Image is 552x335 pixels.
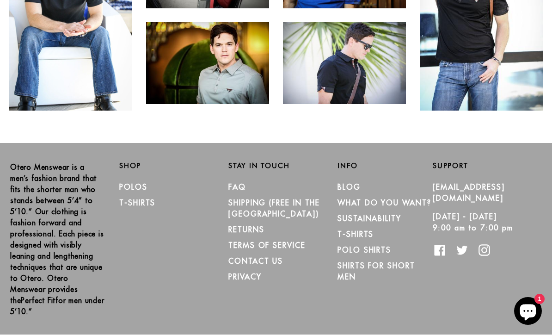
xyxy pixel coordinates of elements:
a: TERMS OF SERVICE [228,241,306,250]
img: 13_1024x1024.jpeg [146,23,269,105]
a: RETURNS [228,225,264,235]
p: Otero Menswear is a men’s fashion brand that fits the shorter man who stands between 5’4” to 5’10... [10,162,105,317]
h2: Stay in Touch [228,162,324,170]
h2: Info [337,162,433,170]
img: 16_1024x1024.jpeg [283,23,406,105]
a: FAQ [228,183,246,192]
a: T-Shirts [337,230,374,239]
a: Shirts for Short Men [337,261,415,282]
a: What Do You Want? [337,199,431,208]
a: Polos [119,183,147,192]
a: CONTACT US [228,257,283,266]
a: [EMAIL_ADDRESS][DOMAIN_NAME] [433,183,505,203]
h2: Support [433,162,542,170]
a: T-Shirts [119,199,155,208]
a: Blog [337,183,361,192]
a: Sustainability [337,214,401,223]
a: SHIPPING (Free in the [GEOGRAPHIC_DATA]) [228,199,320,219]
strong: Perfect Fit [21,296,55,305]
a: Polo Shirts [337,246,391,255]
inbox-online-store-chat: Shopify online store chat [511,298,545,328]
p: [DATE] - [DATE] 9:00 am to 7:00 pm [433,211,528,234]
h2: Shop [119,162,215,170]
a: PRIVACY [228,273,261,282]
